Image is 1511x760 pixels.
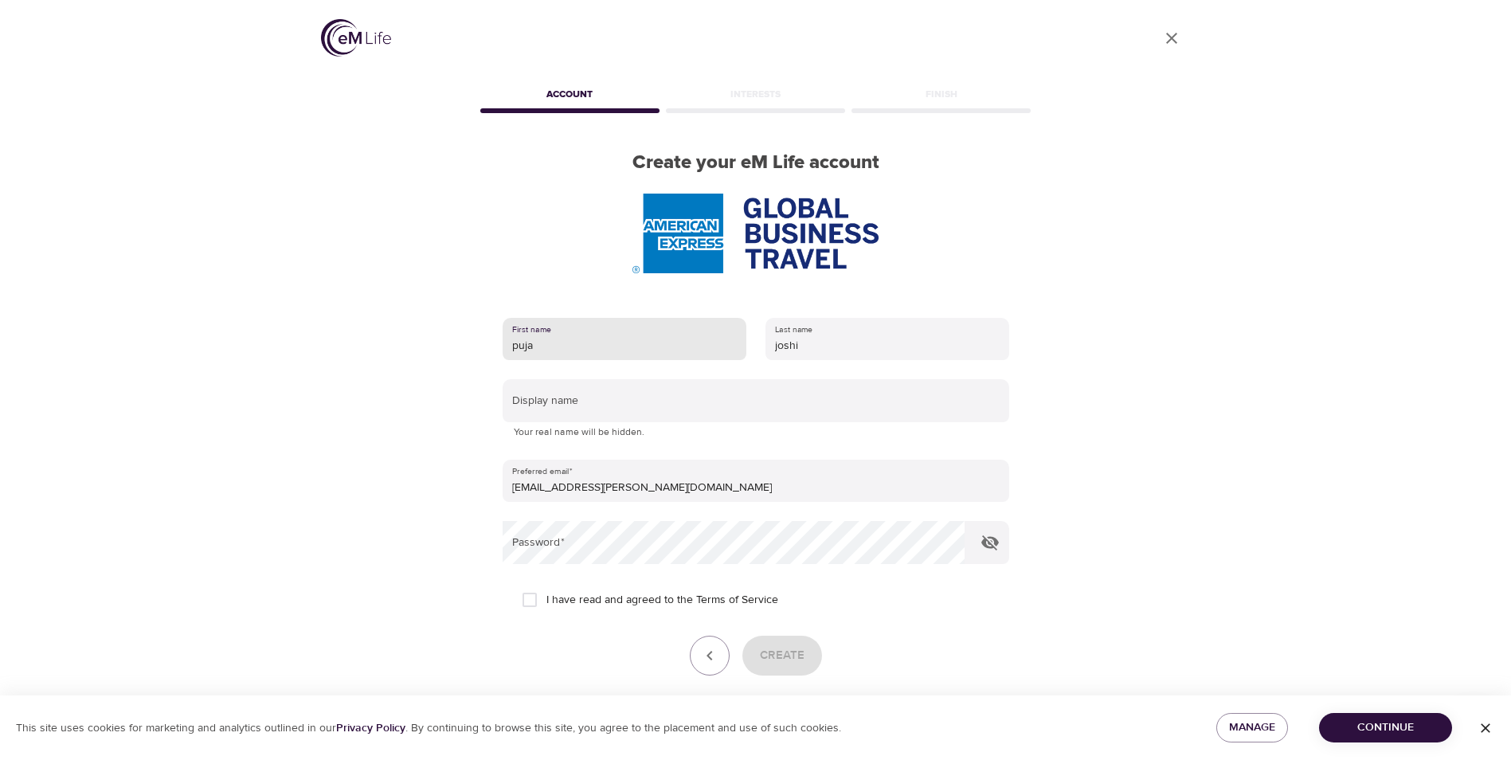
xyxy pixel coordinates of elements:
button: Continue [1319,713,1452,742]
span: I have read and agreed to the [546,592,778,609]
span: Manage [1229,718,1275,738]
button: Manage [1216,713,1288,742]
a: Privacy Policy [336,721,405,735]
h2: Create your eM Life account [477,151,1035,174]
span: Continue [1332,718,1439,738]
p: Your real name will be hidden. [514,425,998,441]
img: AmEx%20GBT%20logo.png [632,194,878,273]
img: logo [321,19,391,57]
a: close [1153,19,1191,57]
a: Terms of Service [696,592,778,609]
